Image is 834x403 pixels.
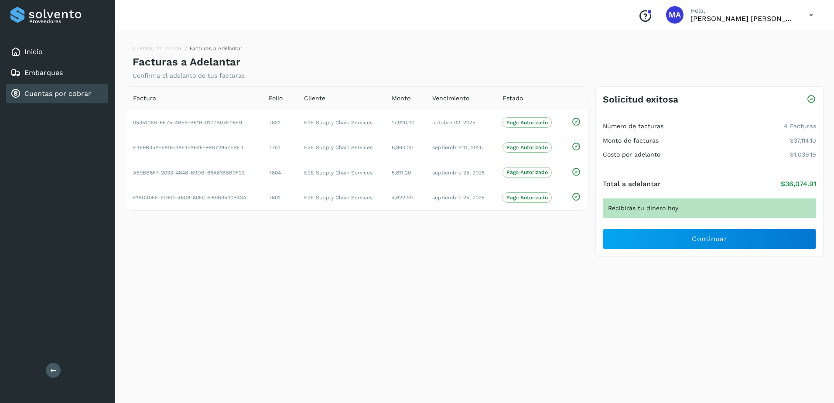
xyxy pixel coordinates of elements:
div: Cuentas por cobrar [6,84,108,103]
nav: breadcrumb [133,44,243,56]
p: Pago Autorizado [506,195,548,201]
button: Continuar [603,229,816,249]
td: A59BB6F7-2033-4848-B9DB-66A81BBB9F23 [126,160,262,185]
span: Facturas a Adelantar [190,45,243,51]
span: octubre 02, 2025 [432,120,475,126]
p: Pago Autorizado [506,144,548,150]
a: Embarques [24,68,63,77]
p: Hola, [690,7,795,14]
p: 4 Facturas [784,123,816,130]
p: Proveedores [29,18,105,24]
div: Recibirás tu dinero hoy [603,198,816,218]
p: Pago Autorizado [506,169,548,175]
span: Continuar [692,234,727,244]
span: 17,920.00 [392,120,414,126]
h3: Solicitud exitosa [603,94,678,105]
h4: Total a adelantar [603,180,661,188]
td: E2E Supply Chain Services [297,160,385,185]
span: Vencimiento [432,94,469,103]
td: 7831 [262,110,297,135]
td: E2E Supply Chain Services [297,110,385,135]
td: 0535106B-5E75-4B59-B51B-0177B07E06E9 [126,110,262,135]
span: septiembre 25, 2025 [432,170,485,176]
span: Factura [133,94,156,103]
td: F1AD40FF-EDFD-46C8-80FC-E89B9500B43A [126,185,262,210]
p: $1,039.19 [790,151,816,158]
span: Estado [502,94,523,103]
a: Cuentas por cobrar [133,45,182,51]
span: septiembre 25, 2025 [432,195,485,201]
h4: Facturas a Adelantar [133,56,240,68]
div: Inicio [6,42,108,61]
p: Pago Autorizado [506,120,548,126]
span: 8,960.00 [392,144,413,150]
td: E4F9B35A-6816-48F4-A64E-99B72857FBE4 [126,135,262,160]
h4: Monto de facturas [603,137,659,144]
td: E2E Supply Chain Services [297,135,385,160]
h4: Número de facturas [603,123,663,130]
p: MIGUEL ANGEL HERRERA BATRES [690,14,795,23]
span: septiembre 11, 2025 [432,144,483,150]
a: Cuentas por cobrar [24,89,91,98]
td: 7804 [262,160,297,185]
div: Embarques [6,63,108,82]
span: Monto [392,94,410,103]
span: 5,611.20 [392,170,411,176]
span: 4,622.90 [392,195,413,201]
p: $37,114.10 [790,137,816,144]
span: Folio [269,94,283,103]
td: 7801 [262,185,297,210]
a: Inicio [24,48,43,56]
td: 7751 [262,135,297,160]
p: $36,074.91 [781,180,816,188]
h4: Costo por adelanto [603,151,660,158]
span: Cliente [304,94,325,103]
p: Confirma el adelanto de tus facturas [133,72,245,79]
td: E2E Supply Chain Services [297,185,385,210]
